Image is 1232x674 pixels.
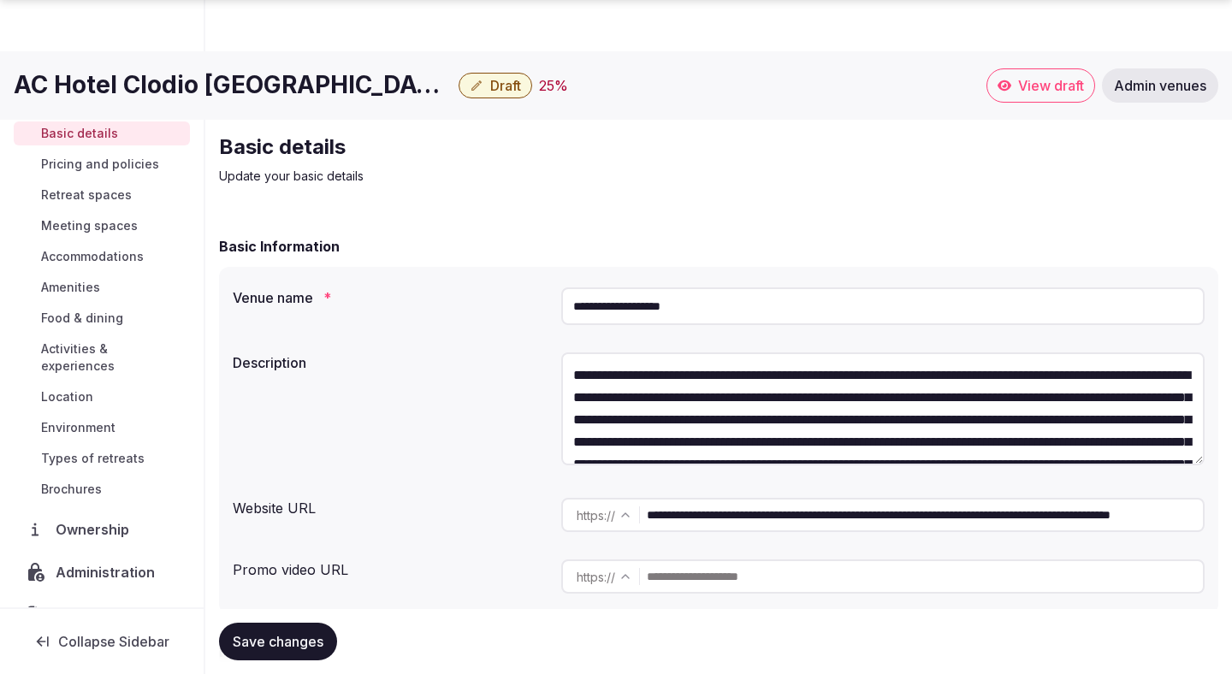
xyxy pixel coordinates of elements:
div: Promo video URL [233,553,548,580]
a: Meeting spaces [14,214,190,238]
span: Meeting spaces [41,217,138,234]
h2: Basic Information [219,236,340,257]
a: View draft [986,68,1095,103]
span: Activities & experiences [41,340,183,375]
span: Administration [56,562,162,582]
span: Types of retreats [41,450,145,467]
label: Venue name [233,291,548,304]
span: Collapse Sidebar [58,633,169,650]
a: Activities & experiences [14,337,190,378]
span: Environment [41,419,115,436]
a: Amenities [14,275,190,299]
a: Ownership [14,511,190,547]
button: 25% [539,75,568,96]
a: Pricing and policies [14,152,190,176]
div: Website URL [233,491,548,518]
a: Environment [14,416,190,440]
button: Collapse Sidebar [14,623,190,660]
span: Save changes [233,633,323,650]
a: Admin venues [1102,68,1218,103]
span: Brochures [41,481,102,498]
h1: AC Hotel Clodio [GEOGRAPHIC_DATA] [14,68,452,102]
span: Amenities [41,279,100,296]
span: Activity log [56,605,138,625]
span: Ownership [56,519,136,540]
span: Admin venues [1114,77,1206,94]
label: Description [233,356,548,370]
a: Food & dining [14,306,190,330]
div: 25 % [539,75,568,96]
p: Update your basic details [219,168,794,185]
a: Location [14,385,190,409]
a: Retreat spaces [14,183,190,207]
button: Save changes [219,623,337,660]
span: Pricing and policies [41,156,159,173]
a: Brochures [14,477,190,501]
span: Accommodations [41,248,144,265]
a: Basic details [14,121,190,145]
h2: Basic details [219,133,794,161]
span: Food & dining [41,310,123,327]
span: Basic details [41,125,118,142]
span: View draft [1018,77,1084,94]
a: Activity log [14,597,190,633]
span: Location [41,388,93,405]
a: Accommodations [14,245,190,269]
span: Retreat spaces [41,186,132,204]
span: Draft [490,77,521,94]
a: Administration [14,554,190,590]
a: Types of retreats [14,446,190,470]
button: Draft [459,73,532,98]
